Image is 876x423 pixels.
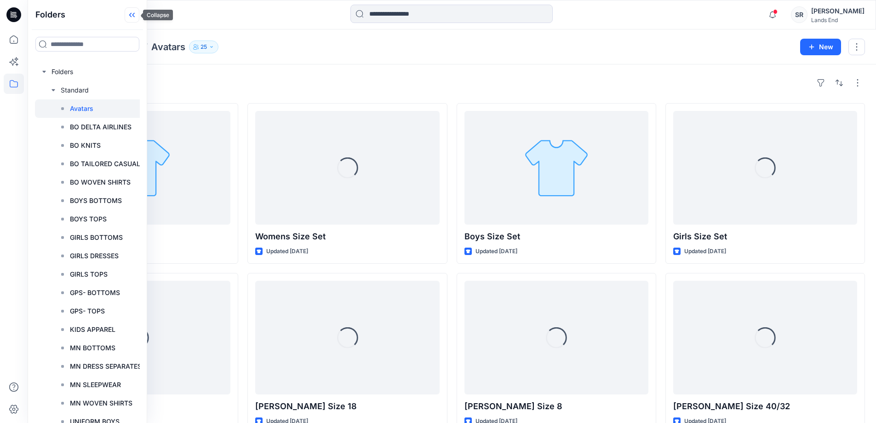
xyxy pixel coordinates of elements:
[70,269,108,280] p: GIRLS TOPS
[151,41,185,53] p: Avatars
[811,6,865,17] div: [PERSON_NAME]
[811,17,865,23] div: Lands End
[70,306,105,317] p: GPS- TOPS
[200,42,207,52] p: 25
[255,230,439,243] p: Womens Size Set
[70,140,101,151] p: BO KNITS
[475,247,517,256] p: Updated [DATE]
[70,361,142,372] p: MN DRESS SEPARATES
[70,342,115,353] p: MN BOTTOMS
[70,287,120,298] p: GPS- BOTTOMS
[464,400,648,413] p: [PERSON_NAME] Size 8
[70,379,121,390] p: MN SLEEPWEAR
[70,324,115,335] p: KIDS APPAREL
[70,195,122,206] p: BOYS BOTTOMS
[70,398,132,409] p: MN WOVEN SHIRTS
[800,39,841,55] button: New
[255,400,439,413] p: [PERSON_NAME] Size 18
[673,230,857,243] p: Girls Size Set
[70,214,107,225] p: BOYS TOPS
[70,122,132,133] p: BO DELTA AIRLINES
[684,247,726,256] p: Updated [DATE]
[70,250,119,261] p: GIRLS DRESSES
[70,177,131,188] p: BO WOVEN SHIRTS
[189,41,218,53] button: 25
[791,6,807,23] div: SR
[266,247,308,256] p: Updated [DATE]
[464,230,648,243] p: Boys Size Set
[70,103,93,114] p: Avatars
[673,400,857,413] p: [PERSON_NAME] Size 40/32
[70,158,140,169] p: BO TAILORED CASUAL
[464,111,648,225] a: Boys Size Set
[70,232,123,243] p: GIRLS BOTTOMS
